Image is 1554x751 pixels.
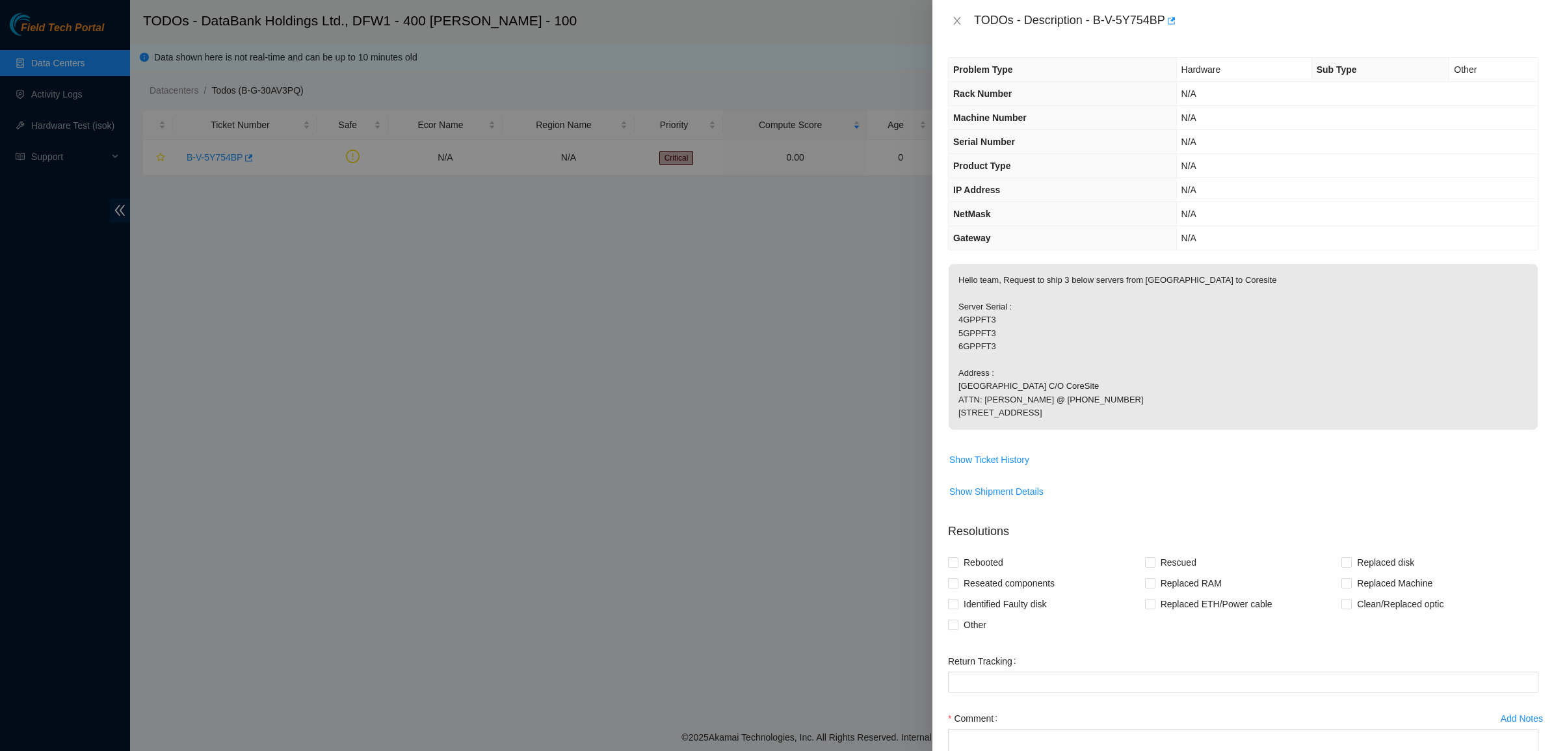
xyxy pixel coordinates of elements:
span: Identified Faulty disk [958,594,1052,614]
span: Show Ticket History [949,453,1029,467]
button: Show Ticket History [949,449,1030,470]
label: Comment [948,708,1003,729]
span: N/A [1181,185,1196,195]
span: N/A [1181,137,1196,147]
span: N/A [1181,88,1196,99]
span: IP Address [953,185,1000,195]
span: Show Shipment Details [949,484,1044,499]
p: Resolutions [948,512,1538,540]
span: Sub Type [1317,64,1357,75]
span: Other [1454,64,1477,75]
label: Return Tracking [948,651,1021,672]
span: Reseated components [958,573,1060,594]
button: Close [948,15,966,27]
input: Return Tracking [948,672,1538,692]
span: Replaced ETH/Power cable [1155,594,1278,614]
button: Add Notes [1500,708,1544,729]
span: N/A [1181,112,1196,123]
span: Other [958,614,992,635]
span: Replaced Machine [1352,573,1438,594]
p: Hello team, Request to ship 3 below servers from [GEOGRAPHIC_DATA] to Coresite Server Serial : 4G... [949,264,1538,430]
span: Gateway [953,233,991,243]
span: Product Type [953,161,1010,171]
span: Serial Number [953,137,1015,147]
span: Machine Number [953,112,1027,123]
span: Rebooted [958,552,1008,573]
span: N/A [1181,233,1196,243]
button: Show Shipment Details [949,481,1044,502]
div: TODOs - Description - B-V-5Y754BP [974,10,1538,31]
span: Rescued [1155,552,1202,573]
span: Clean/Replaced optic [1352,594,1449,614]
span: Problem Type [953,64,1013,75]
span: close [952,16,962,26]
span: NetMask [953,209,991,219]
div: Add Notes [1501,714,1543,723]
span: Replaced RAM [1155,573,1227,594]
span: Replaced disk [1352,552,1419,573]
span: N/A [1181,161,1196,171]
span: Rack Number [953,88,1012,99]
span: N/A [1181,209,1196,219]
span: Hardware [1181,64,1221,75]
